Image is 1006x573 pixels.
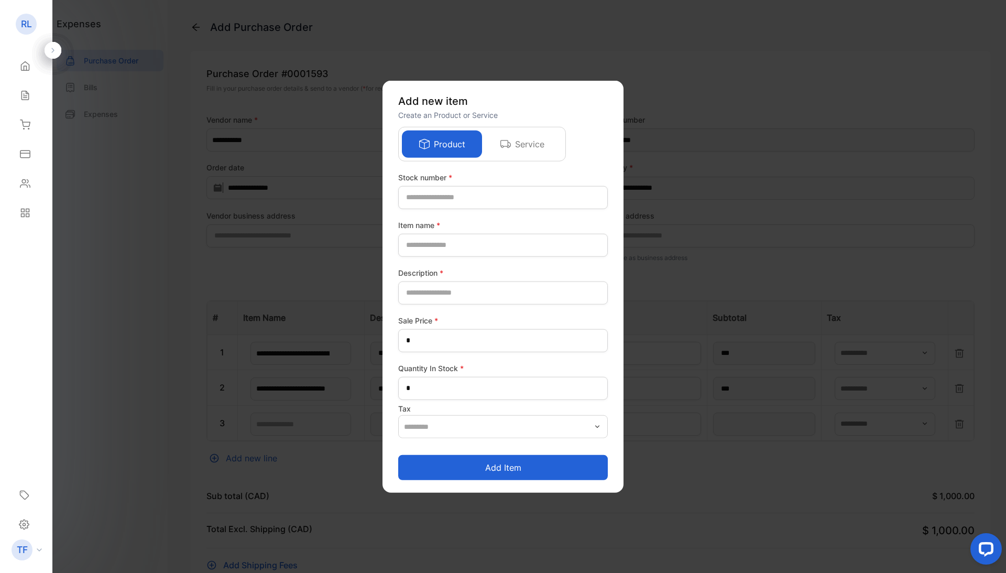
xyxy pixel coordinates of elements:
iframe: LiveChat chat widget [962,529,1006,573]
button: Add item [398,455,608,480]
p: Product [434,137,465,150]
label: Sale Price [398,315,608,326]
p: Service [515,137,544,150]
label: Quantity In Stock [398,362,608,373]
p: RL [21,17,32,31]
span: Create an Product or Service [398,110,498,119]
p: Add new item [398,93,608,109]
label: Item name [398,219,608,230]
label: Stock number [398,171,608,182]
label: Tax [398,403,608,414]
p: TF [17,543,28,557]
label: Description [398,267,608,278]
